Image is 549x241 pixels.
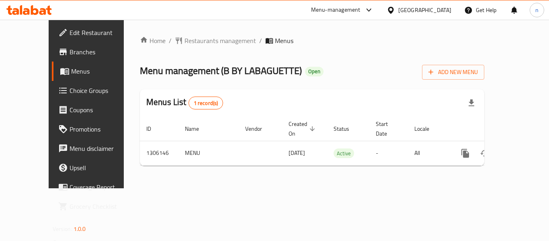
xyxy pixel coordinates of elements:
[398,6,451,14] div: [GEOGRAPHIC_DATA]
[535,6,539,14] span: n
[52,177,140,197] a: Coverage Report
[449,117,539,141] th: Actions
[52,81,140,100] a: Choice Groups
[70,202,134,211] span: Grocery Checklist
[334,149,354,158] span: Active
[140,36,166,45] a: Home
[334,124,360,134] span: Status
[52,23,140,42] a: Edit Restaurant
[259,36,262,45] li: /
[408,141,449,165] td: All
[140,117,539,166] table: enhanced table
[189,99,223,107] span: 1 record(s)
[376,119,398,138] span: Start Date
[52,42,140,62] a: Branches
[70,47,134,57] span: Branches
[462,93,481,113] div: Export file
[414,124,440,134] span: Locale
[146,96,223,109] h2: Menus List
[70,105,134,115] span: Coupons
[289,119,318,138] span: Created On
[53,224,72,234] span: Version:
[185,124,209,134] span: Name
[475,144,494,163] button: Change Status
[275,36,293,45] span: Menus
[305,68,324,75] span: Open
[52,62,140,81] a: Menus
[422,65,484,80] button: Add New Menu
[71,66,134,76] span: Menus
[52,158,140,177] a: Upsell
[146,124,162,134] span: ID
[428,67,478,77] span: Add New Menu
[169,36,172,45] li: /
[184,36,256,45] span: Restaurants management
[369,141,408,165] td: -
[52,119,140,139] a: Promotions
[188,97,223,109] div: Total records count
[245,124,272,134] span: Vendor
[175,36,256,45] a: Restaurants management
[52,100,140,119] a: Coupons
[140,62,302,80] span: Menu management ( B BY LABAGUETTE )
[456,144,475,163] button: more
[289,148,305,158] span: [DATE]
[74,224,86,234] span: 1.0.0
[70,182,134,192] span: Coverage Report
[70,124,134,134] span: Promotions
[140,36,484,45] nav: breadcrumb
[305,67,324,76] div: Open
[70,163,134,173] span: Upsell
[52,139,140,158] a: Menu disclaimer
[70,28,134,37] span: Edit Restaurant
[52,197,140,216] a: Grocery Checklist
[140,141,178,165] td: 1306146
[178,141,239,165] td: MENU
[70,144,134,153] span: Menu disclaimer
[70,86,134,95] span: Choice Groups
[311,5,361,15] div: Menu-management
